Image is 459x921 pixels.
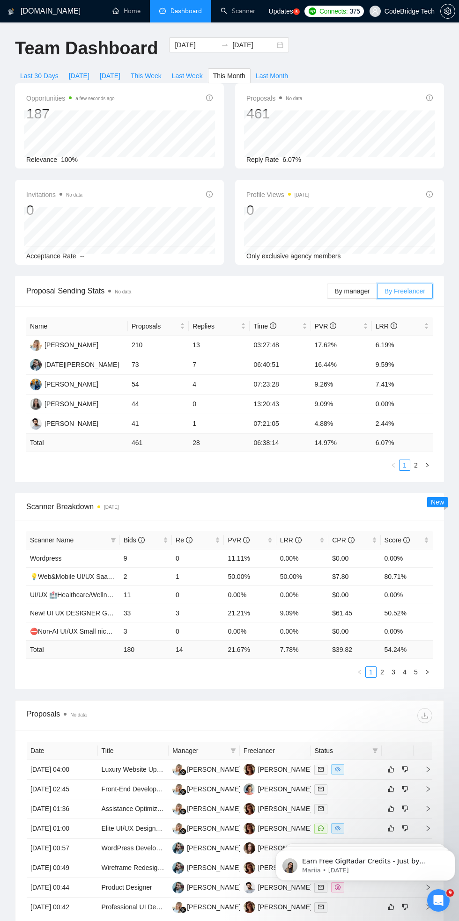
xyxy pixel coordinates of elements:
td: 03:27:48 [250,336,311,355]
span: dislike [402,903,408,911]
a: 4 [400,667,410,677]
span: filter [229,744,238,758]
span: Last Month [256,71,288,81]
a: DK[PERSON_NAME] [30,400,98,407]
span: Replies [192,321,239,331]
span: [DATE] [69,71,89,81]
span: This Month [213,71,245,81]
a: 💡Web&Mobile UI/UX SaaS 2 ([PERSON_NAME]) [30,573,178,580]
span: -- [80,252,84,260]
img: gigradar-bm.png [180,906,186,913]
div: [PERSON_NAME] [187,784,241,794]
div: [PERSON_NAME] [258,843,312,853]
td: 7.78 % [276,640,328,658]
span: filter [230,748,236,753]
div: [PERSON_NAME] [44,379,98,389]
img: AT [244,882,255,893]
a: AK[PERSON_NAME] [172,785,241,792]
span: Proposals [132,321,178,331]
a: Product Designer [102,884,152,891]
time: [DATE] [104,504,118,510]
td: 17.62% [311,336,372,355]
td: 13 [189,336,250,355]
a: 1 [400,460,410,470]
td: 28 [189,434,250,452]
li: Next Page [422,460,433,471]
button: right [422,666,433,678]
a: IR[DATE][PERSON_NAME] [30,360,119,368]
td: Total [26,434,128,452]
p: Message from Mariia, sent 4d ago [30,36,172,44]
div: [PERSON_NAME] [258,823,312,833]
button: dislike [400,783,411,795]
img: Profile image for Mariia [11,28,26,43]
img: gigradar-bm.png [180,808,186,815]
span: left [391,462,396,468]
span: [DATE] [100,71,120,81]
td: 7 [189,355,250,375]
th: Replies [189,317,250,336]
span: mail [318,904,324,910]
button: This Week [126,68,167,83]
span: message [318,826,324,831]
img: logo [8,4,15,19]
a: AK[PERSON_NAME] [172,765,241,773]
input: End date [232,40,275,50]
td: 0.00% [381,622,433,640]
td: 33 [120,604,172,622]
span: Last Week [172,71,203,81]
a: KK[PERSON_NAME] [172,863,241,871]
iframe: Intercom notifications message [272,830,459,896]
img: AV [244,823,255,834]
td: 9.59% [372,355,433,375]
span: info-circle [270,322,276,329]
span: 100% [61,156,78,163]
a: 5 [293,8,300,15]
div: [PERSON_NAME] [187,902,241,912]
iframe: Intercom live chat [427,889,450,912]
div: [PERSON_NAME] [258,804,312,814]
td: 06:38:14 [250,434,311,452]
td: 3 [120,622,172,640]
div: 0 [26,201,82,219]
span: Dashboard [170,7,202,15]
td: 14.97 % [311,434,372,452]
img: A [244,842,255,854]
a: AT[PERSON_NAME] [30,419,98,427]
span: Scanner Breakdown [26,501,433,512]
img: AK [172,783,184,795]
td: 7.41% [372,375,433,395]
td: 07:23:28 [250,375,311,395]
span: info-circle [206,95,213,101]
td: $7.80 [328,567,380,585]
td: 73 [128,355,189,375]
div: 0 [246,201,309,219]
td: 50.52% [381,604,433,622]
a: AK[PERSON_NAME] [172,804,241,812]
span: Invitations [26,189,82,200]
a: AV[PERSON_NAME] [244,863,312,871]
span: like [388,825,394,832]
span: 6.07% [282,156,301,163]
span: like [388,805,394,812]
a: 5 [411,667,421,677]
a: 1 [366,667,376,677]
a: AT[PERSON_NAME] [244,883,312,891]
a: 2 [377,667,387,677]
span: filter [372,748,378,753]
img: AK [172,803,184,815]
span: like [388,785,394,793]
button: left [388,460,399,471]
div: [PERSON_NAME] [187,804,241,814]
button: like [385,783,397,795]
a: AV[PERSON_NAME] [30,341,98,348]
a: AK[PERSON_NAME] [172,824,241,832]
img: AK [172,823,184,834]
span: user [372,8,378,15]
div: [PERSON_NAME] [187,823,241,833]
td: 16.44% [311,355,372,375]
span: Scanner Name [30,536,74,544]
td: 9.26% [311,375,372,395]
div: [PERSON_NAME] [187,863,241,873]
td: 210 [128,336,189,355]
